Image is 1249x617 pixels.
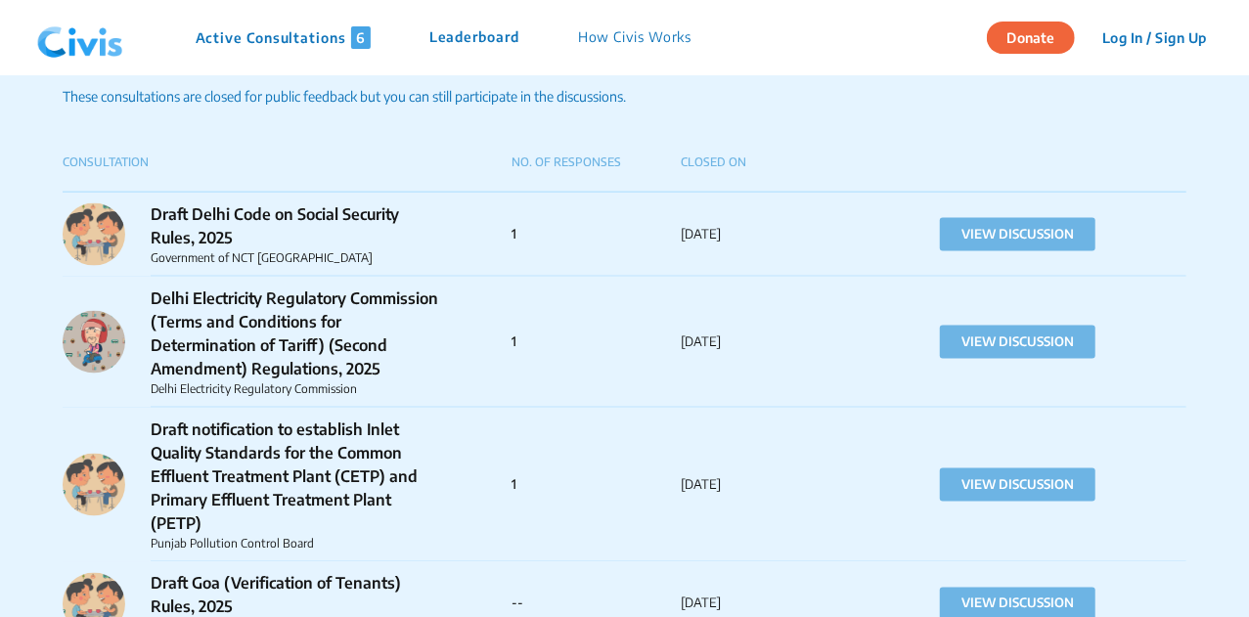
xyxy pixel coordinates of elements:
[681,475,849,495] p: [DATE]
[196,26,371,49] p: Active Consultations
[151,286,440,380] p: Delhi Electricity Regulatory Commission (Terms and Conditions for Determination of Tariff) (Secon...
[681,154,849,171] p: CLOSED ON
[151,202,440,249] p: Draft Delhi Code on Social Security Rules, 2025
[940,326,1095,359] button: VIEW DISCUSSION
[987,22,1075,54] button: Donate
[429,26,519,49] p: Leaderboard
[681,225,849,244] p: [DATE]
[513,332,681,352] p: 1
[63,154,513,171] p: CONSULTATION
[940,218,1095,251] button: VIEW DISCUSSION
[151,418,440,535] p: Draft notification to establish Inlet Quality Standards for the Common Effluent Treatment Plant (...
[151,380,440,398] p: Delhi Electricity Regulatory Commission
[513,225,681,244] p: 1
[63,311,125,374] img: 96tvccn45hk308fzwu25mod2021z
[940,468,1095,502] button: VIEW DISCUSSION
[681,332,849,352] p: [DATE]
[29,9,131,67] img: navlogo.png
[63,86,1186,107] p: These consultations are closed for public feedback but you can still participate in the discussions.
[513,154,681,171] p: NO. OF RESPONSES
[1090,22,1220,53] button: Log In / Sign Up
[513,595,681,614] p: --
[513,475,681,495] p: 1
[151,249,440,267] p: Government of NCT [GEOGRAPHIC_DATA]
[351,26,371,49] span: 6
[63,454,125,516] img: zzuleu93zrig3qvd2zxvqbhju8kc
[681,595,849,614] p: [DATE]
[987,26,1090,46] a: Donate
[63,203,125,266] img: zzuleu93zrig3qvd2zxvqbhju8kc
[578,26,692,49] p: How Civis Works
[151,535,440,552] p: Punjab Pollution Control Board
